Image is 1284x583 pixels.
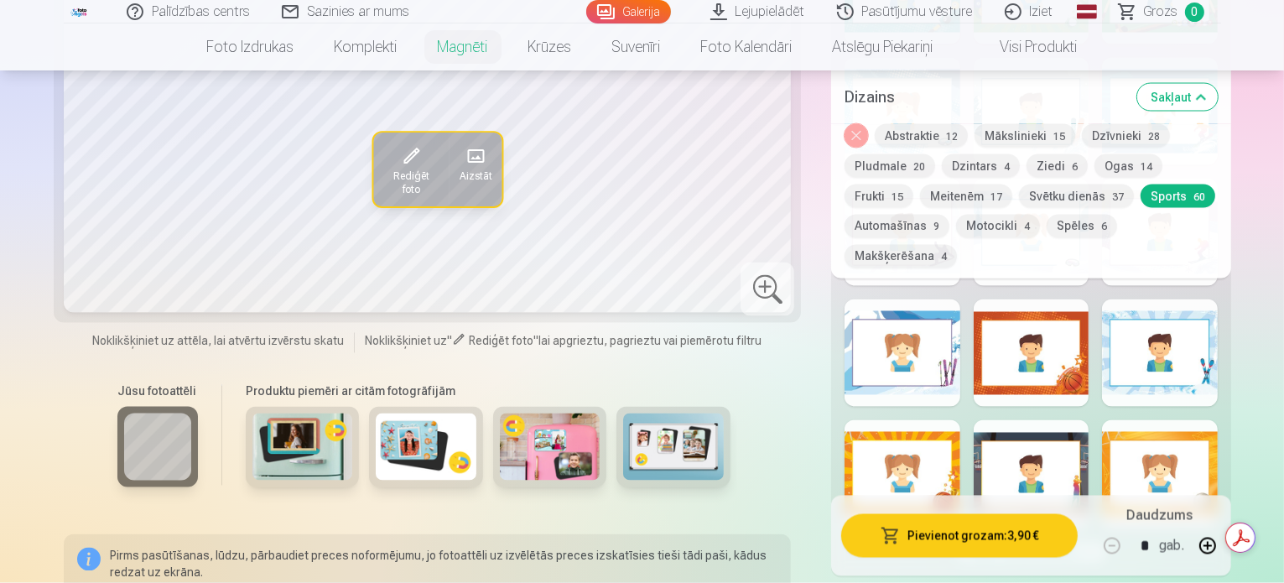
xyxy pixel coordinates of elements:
a: Foto izdrukas [187,23,315,70]
a: Suvenīri [592,23,681,70]
span: 4 [1004,161,1010,173]
button: Makšķerēšana4 [845,245,957,268]
button: Spēles6 [1047,215,1117,238]
button: Svētku dienās37 [1019,185,1134,208]
button: Pievienot grozam:3,90 € [841,514,1078,558]
span: 37 [1112,191,1124,203]
span: 6 [1072,161,1078,173]
button: Pludmale20 [845,154,935,178]
span: 4 [941,252,947,263]
button: Meitenēm17 [920,185,1012,208]
button: Mākslinieki15 [975,124,1075,148]
button: Dzīvnieki28 [1082,124,1170,148]
h6: Jūsu fotoattēli [117,383,198,400]
a: Komplekti [315,23,418,70]
span: 60 [1193,191,1205,203]
h5: Dizains [845,86,1124,109]
a: Atslēgu piekariņi [813,23,954,70]
button: Sakļaut [1137,84,1218,111]
span: Noklikšķiniet uz attēla, lai atvērtu izvērstu skatu [92,333,344,350]
span: Aizstāt [458,169,491,183]
h6: Produktu piemēri ar citām fotogrāfijām [239,383,737,400]
span: 9 [933,221,939,233]
button: Rediģēt foto [372,133,448,206]
button: Ziedi6 [1027,154,1088,178]
span: 15 [892,191,903,203]
span: " [447,335,452,348]
button: Automašīnas9 [845,215,949,238]
span: 0 [1185,3,1204,22]
button: Sports60 [1141,185,1215,208]
button: Abstraktie12 [875,124,968,148]
h5: Daudzums [1126,506,1193,526]
p: Pirms pasūtīšanas, lūdzu, pārbaudiet preces noformējumu, jo fotoattēli uz izvēlētās preces izskat... [111,548,778,581]
span: 12 [946,131,958,143]
span: 17 [990,191,1002,203]
span: Rediģēt foto [382,169,438,196]
a: Krūzes [508,23,592,70]
a: Magnēti [418,23,508,70]
span: 4 [1024,221,1030,233]
span: Noklikšķiniet uz [365,335,447,348]
span: 15 [1053,131,1065,143]
span: " [533,335,538,348]
span: Grozs [1144,2,1178,22]
span: Rediģēt foto [469,335,533,348]
span: 14 [1141,161,1152,173]
button: Ogas14 [1094,154,1162,178]
span: 28 [1148,131,1160,143]
span: 6 [1101,221,1107,233]
img: /fa1 [70,7,89,17]
button: Frukti15 [845,185,913,208]
span: lai apgrieztu, pagrieztu vai piemērotu filtru [538,335,762,348]
div: gab. [1159,526,1184,566]
button: Aizstāt [448,133,501,206]
button: Dzintars4 [942,154,1020,178]
button: Motocikli4 [956,215,1040,238]
span: 20 [913,161,925,173]
a: Visi produkti [954,23,1098,70]
a: Foto kalendāri [681,23,813,70]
